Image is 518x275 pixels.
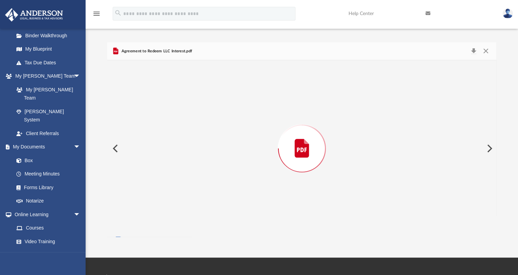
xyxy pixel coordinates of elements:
button: Previous File [107,139,122,158]
img: User Pic [503,9,513,18]
button: Download [467,47,480,56]
a: My Blueprint [10,42,87,56]
a: Notarize [10,194,87,208]
a: My [PERSON_NAME] Team [10,83,84,105]
a: Resources [10,248,87,262]
a: Meeting Minutes [10,167,87,181]
a: Tax Due Dates [10,56,91,69]
i: menu [92,10,101,18]
a: Forms Library [10,181,84,194]
button: Close [479,47,492,56]
a: Video Training [10,235,84,248]
a: [PERSON_NAME] System [10,105,87,127]
a: Courses [10,221,87,235]
i: search [114,9,122,17]
a: Client Referrals [10,127,87,140]
span: Agreement to Redeem LLC Interest.pdf [120,48,192,54]
span: arrow_drop_down [74,208,87,222]
img: Anderson Advisors Platinum Portal [3,8,65,22]
button: Next File [481,139,496,158]
span: arrow_drop_down [74,69,87,83]
a: Online Learningarrow_drop_down [5,208,87,221]
a: Box [10,154,84,167]
div: Preview [107,42,496,237]
a: Binder Walkthrough [10,29,91,42]
a: My Documentsarrow_drop_down [5,140,87,154]
a: My [PERSON_NAME] Teamarrow_drop_down [5,69,87,83]
a: menu [92,13,101,18]
span: arrow_drop_down [74,140,87,154]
